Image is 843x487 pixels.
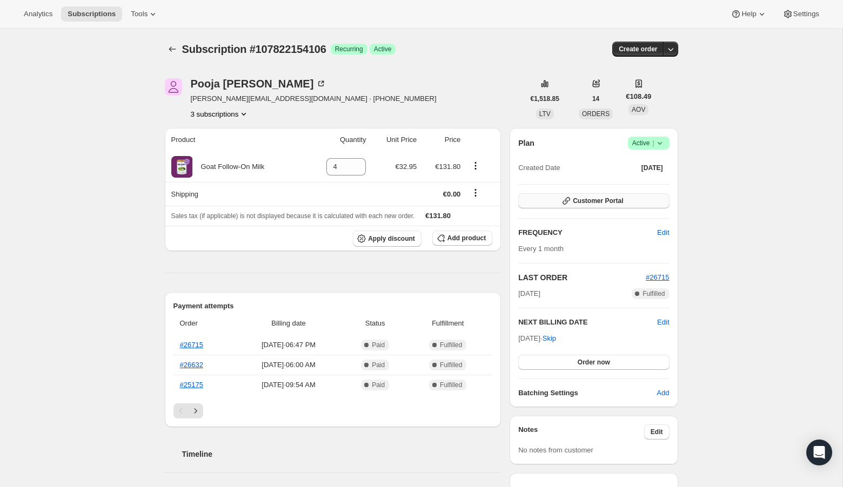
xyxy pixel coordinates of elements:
button: Edit [657,317,669,328]
button: Subscriptions [165,42,180,57]
span: Fulfilled [643,289,665,298]
span: Create order [619,45,657,53]
span: Fulfilled [440,341,462,349]
span: Fulfillment [410,318,486,329]
h2: FREQUENCY [518,227,657,238]
span: €131.80 [435,163,460,171]
span: Pooja Khairnar [165,78,182,96]
span: [DATE] · 06:47 PM [237,340,340,350]
span: €1,518.85 [531,94,559,103]
span: Help [741,10,756,18]
h2: NEXT BILLING DATE [518,317,657,328]
span: [DATE] [641,164,663,172]
span: Active [374,45,392,53]
th: Unit Price [369,128,420,152]
th: Quantity [306,128,370,152]
button: Product actions [467,160,484,172]
button: Add product [432,231,492,246]
span: [PERSON_NAME][EMAIL_ADDRESS][DOMAIN_NAME] · [PHONE_NUMBER] [191,93,437,104]
button: Order now [518,355,669,370]
span: Tools [131,10,148,18]
button: Tools [124,6,165,22]
span: 14 [592,94,599,103]
button: [DATE] [635,160,670,175]
h2: LAST ORDER [518,272,646,283]
h2: Timeline [182,449,501,459]
button: Next [188,403,203,418]
button: Settings [776,6,826,22]
span: [DATE] · 09:54 AM [237,380,340,390]
div: Pooja [PERSON_NAME] [191,78,327,89]
span: Skip [543,333,556,344]
th: Product [165,128,306,152]
span: Billing date [237,318,340,329]
h3: Notes [518,424,644,439]
th: Shipping [165,182,306,206]
span: | [652,139,654,147]
span: Edit [657,227,669,238]
a: #26715 [180,341,203,349]
button: Apply discount [353,231,421,247]
span: Paid [372,381,385,389]
h6: Batching Settings [518,388,657,398]
span: €131.80 [425,212,451,220]
button: Create order [612,42,664,57]
button: Analytics [17,6,59,22]
span: Subscriptions [68,10,116,18]
span: [DATE] · 06:00 AM [237,360,340,370]
span: €0.00 [443,190,461,198]
span: Paid [372,361,385,369]
th: Order [173,312,234,335]
img: product img [171,156,193,178]
span: [DATE] · [518,334,556,342]
span: Subscription #107822154106 [182,43,326,55]
a: #25175 [180,381,203,389]
button: Customer Portal [518,193,669,208]
span: Status [347,318,403,329]
button: Help [724,6,773,22]
button: #26715 [646,272,669,283]
span: €32.95 [396,163,417,171]
button: 14 [586,91,606,106]
button: Subscriptions [61,6,122,22]
button: Product actions [191,109,250,119]
span: Order now [578,358,610,367]
div: Open Intercom Messenger [806,439,832,465]
span: Analytics [24,10,52,18]
span: Apply discount [368,234,415,243]
div: Goat Follow-On Milk [193,161,265,172]
button: Edit [651,224,675,241]
span: Customer Portal [573,197,623,205]
span: Paid [372,341,385,349]
h2: Payment attempts [173,301,493,312]
button: Skip [536,330,563,347]
span: [DATE] [518,288,540,299]
span: Fulfilled [440,361,462,369]
span: €108.49 [626,91,651,102]
h2: Plan [518,138,534,148]
span: Add [657,388,669,398]
span: Add product [447,234,486,242]
nav: Pagination [173,403,493,418]
span: Active [632,138,665,148]
span: Fulfilled [440,381,462,389]
button: €1,518.85 [524,91,566,106]
a: #26715 [646,273,669,281]
span: No notes from customer [518,446,593,454]
span: Sales tax (if applicable) is not displayed because it is calculated with each new order. [171,212,415,220]
span: ORDERS [582,110,610,118]
span: AOV [632,106,645,113]
span: Settings [793,10,819,18]
a: #26632 [180,361,203,369]
button: Shipping actions [467,187,484,199]
button: Add [650,384,675,402]
th: Price [420,128,464,152]
span: Created Date [518,163,560,173]
span: Every 1 month [518,245,564,253]
span: LTV [539,110,551,118]
button: Edit [644,424,670,439]
span: Recurring [335,45,363,53]
span: Edit [651,428,663,436]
